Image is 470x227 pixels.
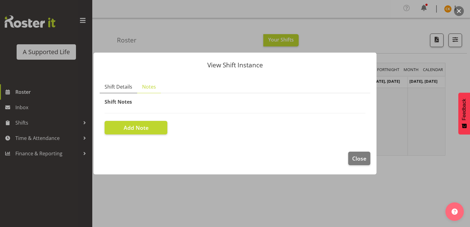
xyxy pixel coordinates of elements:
[458,93,470,134] button: Feedback - Show survey
[452,209,458,215] img: help-xxl-2.png
[100,62,370,68] p: View Shift Instance
[348,152,370,165] button: Close
[105,83,132,90] span: Shift Details
[105,121,167,134] button: Add Note
[124,124,149,132] span: Add Note
[105,98,132,105] span: Shift Notes
[352,154,366,162] span: Close
[461,99,467,120] span: Feedback
[142,83,156,90] span: Notes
